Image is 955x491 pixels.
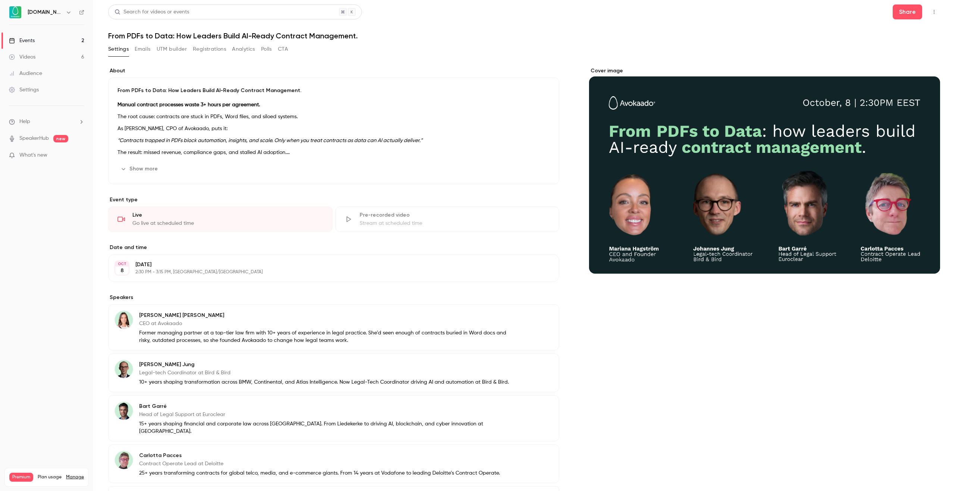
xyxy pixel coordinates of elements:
p: The result: missed revenue, compliance gaps, and stalled AI adoption. [118,148,550,157]
p: [PERSON_NAME] Jung [139,361,509,368]
h6: [DOMAIN_NAME] [28,9,63,16]
label: About [108,67,559,75]
div: Search for videos or events [115,8,189,16]
button: Share [893,4,922,19]
section: Cover image [589,67,940,274]
div: Videos [9,53,35,61]
button: Settings [108,43,129,55]
p: 25+ years transforming contracts for global telco, media, and e-commerce giants. From 14 years at... [139,469,500,477]
img: Avokaado.io [9,6,21,18]
p: Former managing partner at a top-tier law firm with 10+ years of experience in legal practice. Sh... [139,329,511,344]
p: CEO at Avokaado [139,320,511,327]
p: Carlotta Pacces [139,452,500,459]
p: Head of Legal Support at Euroclear [139,411,511,418]
button: UTM builder [157,43,187,55]
div: Live [132,211,323,219]
p: From PDFs to Data: How Leaders Build AI-Ready Contract Management. [118,87,550,94]
p: 2:30 PM - 3:15 PM, [GEOGRAPHIC_DATA]/[GEOGRAPHIC_DATA] [135,269,520,275]
p: As [PERSON_NAME], CPO of Avokaado, puts it: [118,124,550,133]
em: “Contracts trapped in PDFs block automation, insights, and scale. Only when you treat contracts a... [118,138,423,143]
label: Cover image [589,67,940,75]
button: CTA [278,43,288,55]
img: Carlotta Pacces [115,451,133,469]
span: new [53,135,68,142]
img: Johannes Jung [115,360,133,378]
label: Speakers [108,294,559,301]
p: Legal-tech Coordinator at Bird & Bird [139,369,509,377]
button: Emails [135,43,150,55]
img: Bart Garré [115,402,133,420]
span: Help [19,118,30,126]
button: Registrations [193,43,226,55]
p: [DATE] [135,261,520,268]
a: SpeakerHub [19,135,49,142]
a: Manage [66,474,84,480]
button: Show more [118,163,162,175]
h1: From PDFs to Data: How Leaders Build AI-Ready Contract Management. [108,31,940,40]
div: Pre-recorded videoStream at scheduled time [335,207,560,232]
div: Audience [9,70,42,77]
div: Go live at scheduled time [132,220,323,227]
span: What's new [19,151,47,159]
img: Mariana Hagström [115,311,133,329]
span: Premium [9,473,33,482]
div: Mariana Hagström[PERSON_NAME] [PERSON_NAME]CEO at AvokaadoFormer managing partner at a top-tier l... [108,304,559,350]
label: Date and time [108,244,559,251]
div: Settings [9,86,39,94]
div: Events [9,37,35,44]
p: The root cause: contracts are stuck in PDFs, Word files, and siloed systems. [118,112,550,121]
p: 8 [120,267,124,274]
div: Bart GarréBart GarréHead of Legal Support at Euroclear15+ years shaping financial and corporate l... [108,395,559,441]
p: [PERSON_NAME] [PERSON_NAME] [139,312,511,319]
p: Bart Garré [139,403,511,410]
div: OCT [115,261,129,267]
button: Analytics [232,43,255,55]
p: Event type [108,196,559,204]
div: Stream at scheduled time [360,220,550,227]
p: Contract Operate Lead at Deloitte [139,460,500,468]
div: Pre-recorded video [360,211,550,219]
p: 10+ years shaping transformation across BMW, Continental, and Atlas Intelligence. Now Legal-Tech ... [139,378,509,386]
div: LiveGo live at scheduled time [108,207,332,232]
button: Polls [261,43,272,55]
div: Carlotta PaccesCarlotta PaccesContract Operate Lead at Deloitte25+ years transforming contracts f... [108,444,559,483]
iframe: Noticeable Trigger [75,152,84,159]
li: help-dropdown-opener [9,118,84,126]
p: 15+ years shaping financial and corporate law across [GEOGRAPHIC_DATA]. From Liedekerke to drivin... [139,420,511,435]
strong: Manual contract processes waste 3+ hours per agreement. [118,102,260,107]
span: Plan usage [38,474,62,480]
div: Johannes Jung[PERSON_NAME] JungLegal-tech Coordinator at Bird & Bird10+ years shaping transformat... [108,353,559,392]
